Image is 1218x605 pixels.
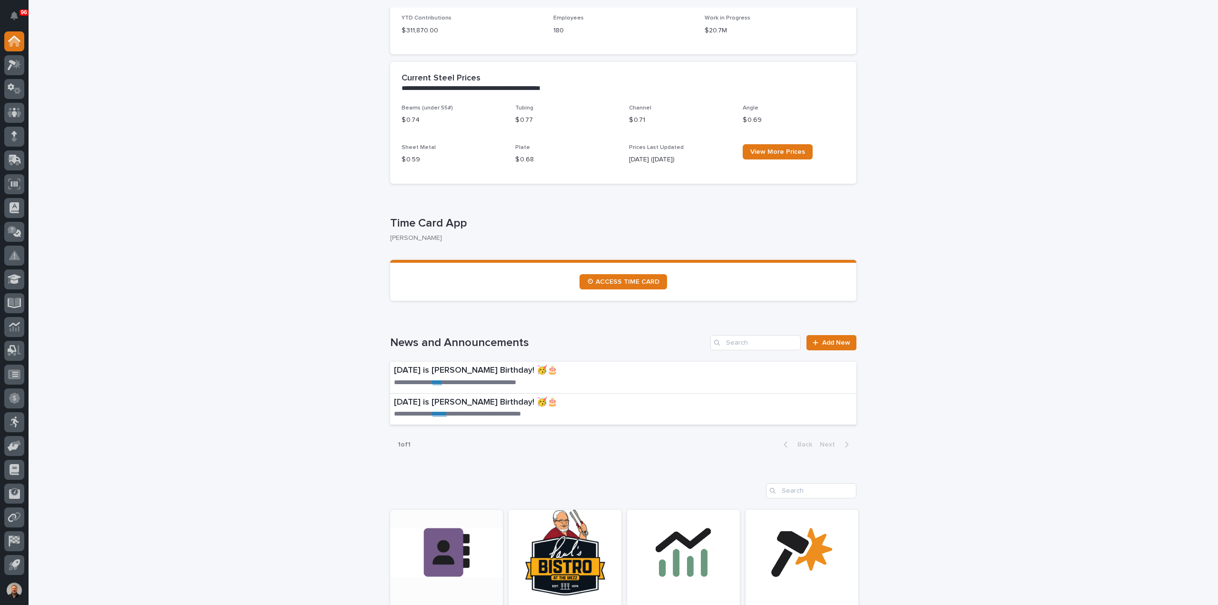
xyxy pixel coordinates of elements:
[4,6,24,26] button: Notifications
[743,105,758,111] span: Angle
[705,26,845,36] p: $20.7M
[820,441,841,448] span: Next
[629,115,731,125] p: $ 0.71
[587,278,659,285] span: ⏲ ACCESS TIME CARD
[743,115,845,125] p: $ 0.69
[822,339,850,346] span: Add New
[553,26,694,36] p: 180
[515,105,533,111] span: Tubing
[402,145,436,150] span: Sheet Metal
[816,440,856,449] button: Next
[402,26,542,36] p: $ 311,870.00
[553,15,584,21] span: Employees
[390,433,418,456] p: 1 of 1
[21,9,27,16] p: 96
[390,234,849,242] p: [PERSON_NAME]
[710,335,801,350] input: Search
[12,11,24,27] div: Notifications96
[515,145,530,150] span: Plate
[792,441,812,448] span: Back
[402,105,453,111] span: Beams (under 55#)
[515,115,618,125] p: $ 0.77
[402,155,504,165] p: $ 0.59
[705,15,750,21] span: Work in Progress
[394,397,711,408] p: [DATE] is [PERSON_NAME] Birthday! 🥳🎂
[394,366,707,376] p: [DATE] is [PERSON_NAME] Birthday! 🥳🎂
[743,144,813,159] a: View More Prices
[390,217,853,230] p: Time Card App
[750,149,805,155] span: View More Prices
[390,336,707,350] h1: News and Announcements
[629,155,731,165] p: [DATE] ([DATE])
[4,580,24,600] button: users-avatar
[629,105,651,111] span: Channel
[806,335,856,350] a: Add New
[580,274,667,289] a: ⏲ ACCESS TIME CARD
[766,483,856,498] input: Search
[402,115,504,125] p: $ 0.74
[776,440,816,449] button: Back
[515,155,618,165] p: $ 0.68
[402,15,452,21] span: YTD Contributions
[402,73,481,84] h2: Current Steel Prices
[629,145,684,150] span: Prices Last Updated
